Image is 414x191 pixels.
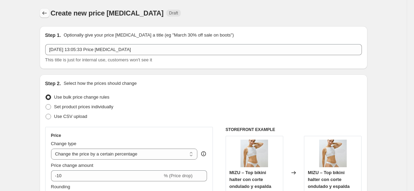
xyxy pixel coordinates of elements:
[319,140,347,167] img: DSC0024_6ad416ec-4700-499b-beca-e8007113f7da_80x.jpg
[54,114,87,119] span: Use CSV upload
[51,141,77,146] span: Change type
[40,8,49,18] button: Price change jobs
[45,32,61,39] h2: Step 1.
[45,80,61,87] h2: Step 2.
[200,150,207,157] div: help
[51,184,70,189] span: Rounding
[63,32,234,39] p: Optionally give your price [MEDICAL_DATA] a title (eg "March 30% off sale on boots")
[45,44,362,55] input: 30% off holiday sale
[63,80,137,87] p: Select how the prices should change
[54,94,109,100] span: Use bulk price change rules
[51,9,164,17] span: Create new price [MEDICAL_DATA]
[54,104,114,109] span: Set product prices individually
[51,133,61,138] h3: Price
[169,10,178,16] span: Draft
[45,57,152,62] span: This title is just for internal use, customers won't see it
[240,140,268,167] img: DSC0024_6ad416ec-4700-499b-beca-e8007113f7da_80x.jpg
[51,163,93,168] span: Price change amount
[51,170,162,181] input: -15
[164,173,193,178] span: % (Price drop)
[226,127,362,132] h6: STOREFRONT EXAMPLE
